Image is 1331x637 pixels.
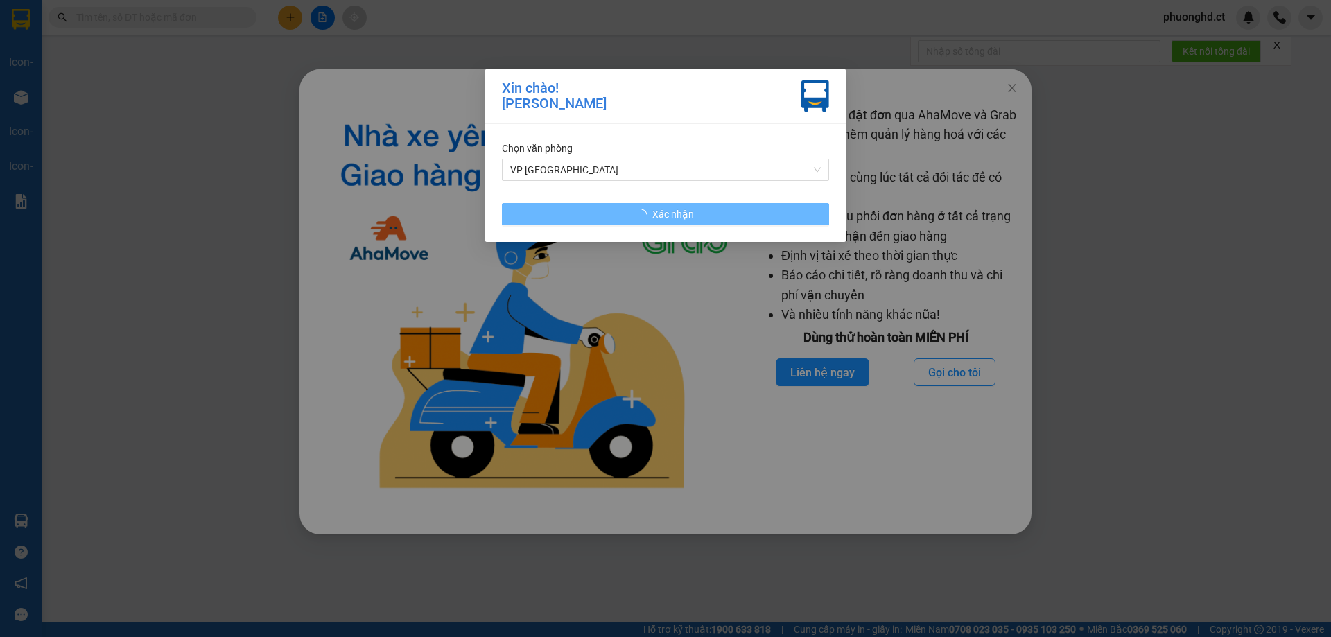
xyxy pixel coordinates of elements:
[801,80,829,112] img: vxr-icon
[502,141,829,156] div: Chọn văn phòng
[502,80,607,112] div: Xin chào! [PERSON_NAME]
[510,159,821,180] span: VP Hà Đông
[502,203,829,225] button: Xác nhận
[652,207,694,222] span: Xác nhận
[637,209,652,219] span: loading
